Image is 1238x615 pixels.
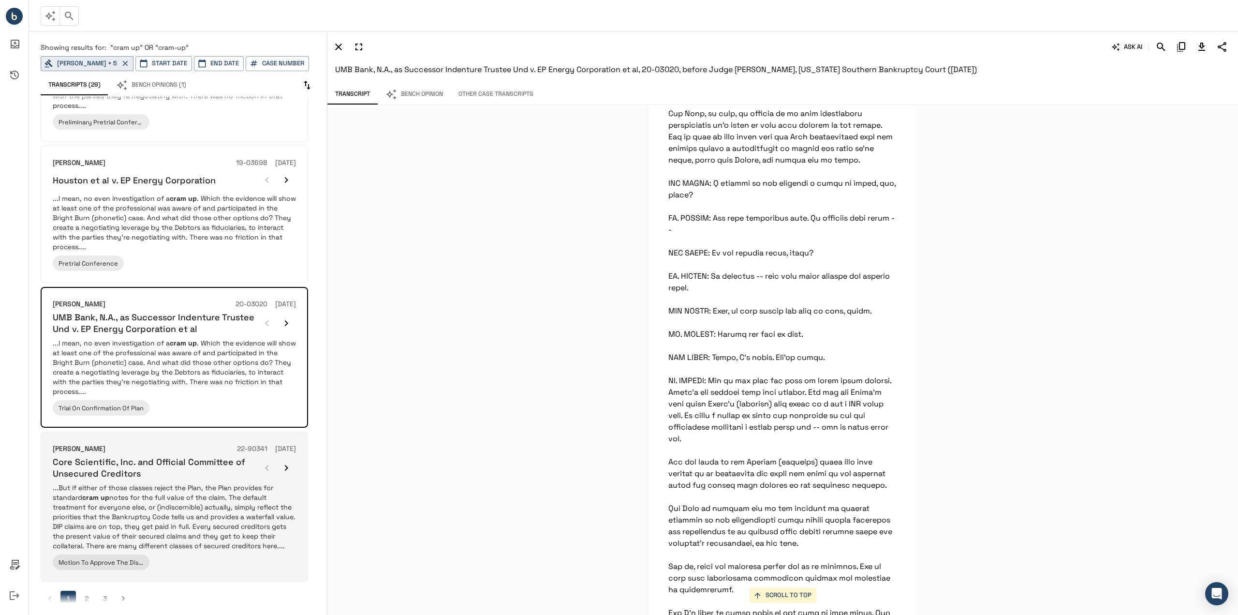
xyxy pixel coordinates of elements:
h6: UMB Bank, N.A., as Successor Indenture Trustee Und v. EP Energy Corporation et al [53,312,257,334]
button: Share Transcript [1214,39,1230,55]
span: Showing results for: [41,43,106,52]
h6: Houston et al v. EP Energy Corporation [53,175,216,186]
h6: [DATE] [275,158,296,168]
h6: 19-03698 [236,158,267,168]
h6: [DATE] [275,299,296,310]
em: cram up [170,339,197,347]
h6: 20-03020 [236,299,267,310]
p: ...But if either of those classes reject the Plan, the Plan provides for standard notes for the f... [53,483,296,551]
p: ...I mean, no even investigation of a . Which the evidence will show at least one of the professi... [53,338,296,396]
h6: [PERSON_NAME] [53,158,105,168]
span: Motion To Approve The Disclosure Statement [59,558,196,567]
h6: [PERSON_NAME] [53,444,105,454]
span: "cram up" OR "cram-up" [110,43,189,52]
button: Case Number [246,56,309,71]
button: Go to next page [116,591,131,606]
span: UMB Bank, N.A., as Successor Indenture Trustee Und v. EP Energy Corporation et al, 20-03020, befo... [335,64,977,75]
button: Go to page 2 [79,591,94,606]
button: Download Transcript [1194,39,1210,55]
span: Pretrial Conference [59,259,118,268]
span: Trial On Confirmation Of Plan [59,404,144,412]
button: Search [1153,39,1169,55]
button: Start Date [135,56,192,71]
span: Preliminary Pretrial Conference [59,118,153,126]
button: Bench Opinions (1) [108,75,194,95]
p: ...I mean, no even investigation of a . Which the evidence will show at least one of the professi... [53,194,296,252]
h6: Core Scientific, Inc. and Official Committee of Unsecured Creditors [53,456,257,479]
button: Go to page 3 [97,591,113,606]
button: [PERSON_NAME] + 5 [41,56,133,71]
em: cram up [82,493,109,502]
button: Transcript [327,84,378,105]
em: cram up [170,194,197,203]
button: SCROLL TO TOP [749,588,816,603]
h6: [PERSON_NAME] [53,299,105,310]
nav: pagination navigation [41,591,308,606]
button: ASK AI [1110,39,1145,55]
div: Open Intercom Messenger [1205,582,1228,605]
h6: [DATE] [275,444,296,454]
button: Copy Citation [1173,39,1190,55]
button: End Date [194,56,244,71]
button: Transcripts (29) [41,75,108,95]
button: page 1 [60,591,76,606]
h6: 22-90341 [237,444,267,454]
button: Other Case Transcripts [451,84,541,105]
button: Bench Opinion [378,84,451,105]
